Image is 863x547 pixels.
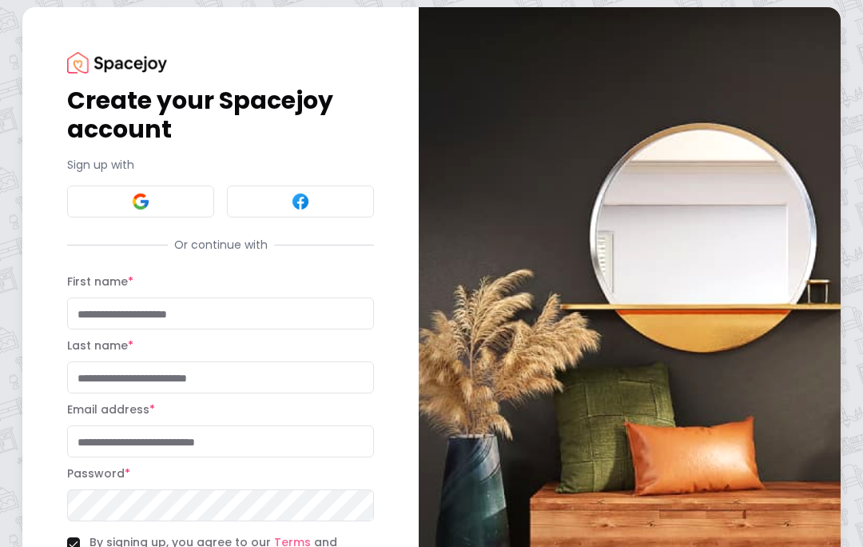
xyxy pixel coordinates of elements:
span: Or continue with [168,237,274,253]
label: First name [67,273,133,289]
label: Last name [67,337,133,353]
img: Spacejoy Logo [67,52,167,74]
img: Google signin [131,192,150,211]
img: Facebook signin [291,192,310,211]
label: Password [67,465,130,481]
label: Email address [67,401,155,417]
h1: Create your Spacejoy account [67,86,374,144]
p: Sign up with [67,157,374,173]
